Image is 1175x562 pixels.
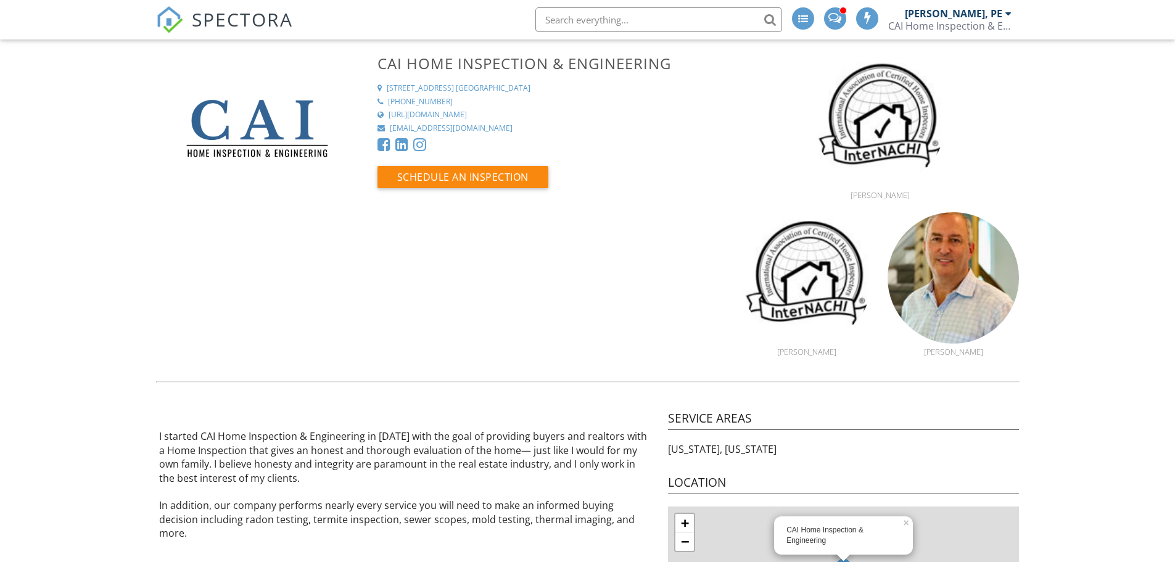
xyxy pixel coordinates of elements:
[741,212,873,344] img: cai_logo2.jpg
[888,212,1019,344] img: davevics2.jpg
[377,97,727,107] a: [PHONE_NUMBER]
[786,525,901,546] div: CAI Home Inspection & Engineering
[668,410,1019,430] h4: Service Areas
[888,333,1019,357] a: [PERSON_NAME]
[377,123,727,134] a: [EMAIL_ADDRESS][DOMAIN_NAME]
[814,190,946,200] div: [PERSON_NAME]
[387,83,454,94] div: [STREET_ADDRESS]
[388,97,453,107] div: [PHONE_NUMBER]
[456,83,530,94] div: [GEOGRAPHIC_DATA]
[814,55,946,186] img: cai_logo2.jpg
[741,333,873,357] a: [PERSON_NAME]
[390,123,513,134] div: [EMAIL_ADDRESS][DOMAIN_NAME]
[741,347,873,357] div: [PERSON_NAME]
[377,55,727,72] h3: CAI Home Inspection & Engineering
[192,6,293,32] span: SPECTORA
[888,347,1019,357] div: [PERSON_NAME]
[675,532,694,551] a: Zoom out
[902,516,913,525] a: ×
[389,110,467,120] div: [URL][DOMAIN_NAME]
[905,7,1002,20] div: [PERSON_NAME], PE
[377,83,727,94] a: [STREET_ADDRESS] [GEOGRAPHIC_DATA]
[888,20,1012,32] div: CAI Home Inspection & Engineering
[377,174,548,188] a: Schedule an Inspection
[668,474,1019,494] h4: Location
[377,110,727,120] a: [URL][DOMAIN_NAME]
[814,176,946,199] a: [PERSON_NAME]
[675,514,694,532] a: Zoom in
[156,6,183,33] img: The Best Home Inspection Software - Spectora
[183,55,331,203] img: CAI_Logo_SQUARE_BEST.png
[535,7,782,32] input: Search everything...
[668,442,1019,456] p: [US_STATE], [US_STATE]
[377,166,548,188] button: Schedule an Inspection
[156,17,293,43] a: SPECTORA
[159,429,651,540] p: I started CAI Home Inspection & Engineering in [DATE] with the goal of providing buyers and realt...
